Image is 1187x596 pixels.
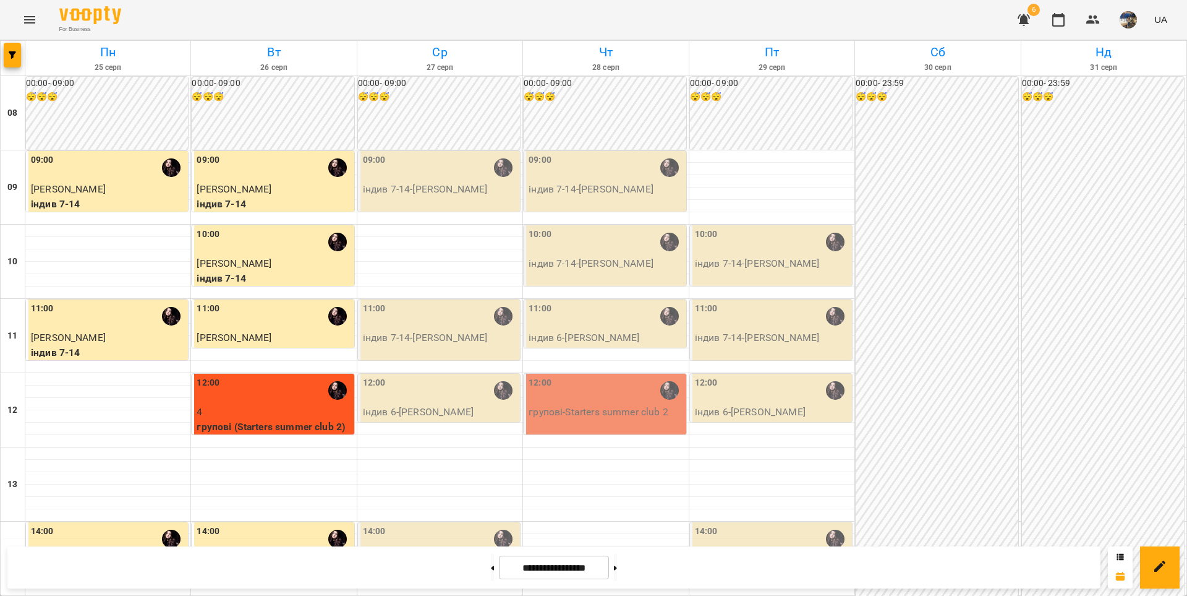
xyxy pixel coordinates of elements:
[529,256,683,271] p: індив 7-14 - [PERSON_NAME]
[826,530,845,548] img: Абрамова Анастасія
[197,153,219,167] label: 09:00
[197,257,271,269] span: [PERSON_NAME]
[695,228,718,241] label: 10:00
[31,332,106,343] span: [PERSON_NAME]
[529,153,551,167] label: 09:00
[192,90,354,104] h6: 😴😴😴
[26,77,188,90] h6: 00:00 - 09:00
[358,90,520,104] h6: 😴😴😴
[328,530,347,548] img: Абрамова Анастасія
[162,307,181,326] div: Абрамова Анастасія
[660,381,679,400] img: Абрамова Анастасія
[328,233,347,251] img: Абрамова Анастасія
[193,43,354,62] h6: Вт
[31,525,54,538] label: 14:00
[856,77,1018,90] h6: 00:00 - 23:59
[494,307,513,326] img: Абрамова Анастасія
[328,381,347,400] img: Абрамова Анастасія
[27,43,189,62] h6: Пн
[31,302,54,316] label: 11:00
[529,376,551,390] label: 12:00
[1022,77,1184,90] h6: 00:00 - 23:59
[59,6,121,24] img: Voopty Logo
[15,5,45,35] button: Menu
[26,90,188,104] h6: 😴😴😴
[695,525,718,538] label: 14:00
[1027,4,1040,16] span: 6
[7,478,17,491] h6: 13
[363,302,386,316] label: 11:00
[197,420,351,434] p: групові (Starters summer club 2)
[363,182,517,197] p: індив 7-14 - [PERSON_NAME]
[328,158,347,177] img: Абрамова Анастасія
[690,77,852,90] h6: 00:00 - 09:00
[328,307,347,326] img: Абрамова Анастасія
[197,332,271,343] span: [PERSON_NAME]
[7,106,17,120] h6: 08
[192,77,354,90] h6: 00:00 - 09:00
[856,90,1018,104] h6: 😴😴😴
[525,43,686,62] h6: Чт
[494,158,513,177] img: Абрамова Анастасія
[525,62,686,74] h6: 28 серп
[31,153,54,167] label: 09:00
[826,307,845,326] img: Абрамова Анастасія
[494,530,513,548] img: Абрамова Анастасія
[660,307,679,326] img: Абрамова Анастасія
[826,233,845,251] img: Абрамова Анастасія
[359,43,521,62] h6: Ср
[1149,8,1172,31] button: UA
[27,62,189,74] h6: 25 серп
[359,62,521,74] h6: 27 серп
[1022,90,1184,104] h6: 😴😴😴
[695,330,849,345] p: індив 7-14 - [PERSON_NAME]
[363,330,517,345] p: індив 7-14 - [PERSON_NAME]
[1120,11,1137,28] img: 10df61c86029c9e6bf63d4085f455a0c.jpg
[529,228,551,241] label: 10:00
[695,405,849,420] p: індив 6 - [PERSON_NAME]
[494,381,513,400] img: Абрамова Анастасія
[690,90,852,104] h6: 😴😴😴
[660,233,679,251] img: Абрамова Анастасія
[7,329,17,343] h6: 11
[524,77,686,90] h6: 00:00 - 09:00
[197,345,351,360] p: індив 6
[162,158,181,177] img: Абрамова Анастасія
[529,182,683,197] p: індив 7-14 - [PERSON_NAME]
[193,62,354,74] h6: 26 серп
[197,376,219,390] label: 12:00
[162,530,181,548] img: Абрамова Анастасія
[857,43,1018,62] h6: Сб
[695,302,718,316] label: 11:00
[660,158,679,177] div: Абрамова Анастасія
[197,525,219,538] label: 14:00
[857,62,1018,74] h6: 30 серп
[59,25,121,33] span: For Business
[197,197,351,212] p: індив 7-14
[1023,43,1185,62] h6: Нд
[197,183,271,195] span: [PERSON_NAME]
[826,381,845,400] img: Абрамова Анастасія
[363,153,386,167] label: 09:00
[363,376,386,390] label: 12:00
[363,525,386,538] label: 14:00
[7,404,17,417] h6: 12
[695,256,849,271] p: індив 7-14 - [PERSON_NAME]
